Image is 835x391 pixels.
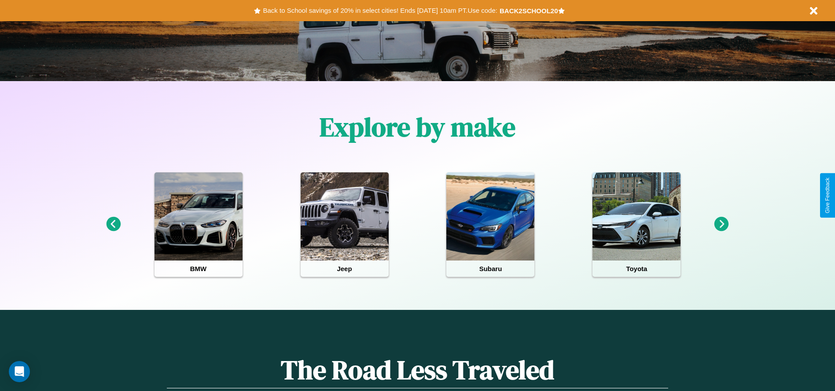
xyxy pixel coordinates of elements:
[500,7,558,15] b: BACK2SCHOOL20
[446,261,534,277] h4: Subaru
[320,109,515,145] h1: Explore by make
[154,261,243,277] h4: BMW
[261,4,499,17] button: Back to School savings of 20% in select cities! Ends [DATE] 10am PT.Use code:
[824,178,831,213] div: Give Feedback
[9,361,30,382] div: Open Intercom Messenger
[301,261,389,277] h4: Jeep
[167,352,668,388] h1: The Road Less Traveled
[592,261,681,277] h4: Toyota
